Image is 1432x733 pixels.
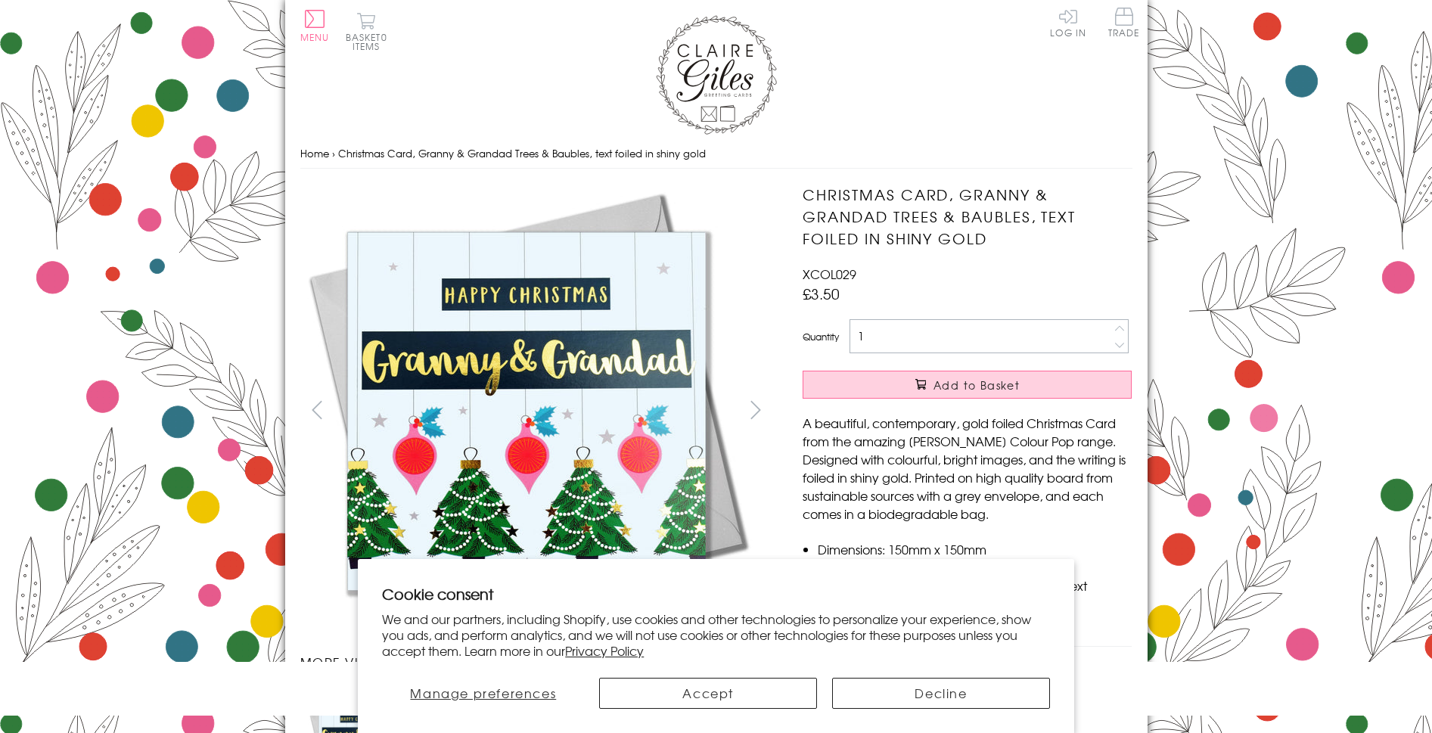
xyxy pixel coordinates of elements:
button: Accept [599,678,817,709]
p: We and our partners, including Shopify, use cookies and other technologies to personalize your ex... [382,611,1050,658]
button: Menu [300,10,330,42]
h1: Christmas Card, Granny & Grandad Trees & Baubles, text foiled in shiny gold [803,184,1132,249]
span: XCOL029 [803,265,856,283]
button: Decline [832,678,1050,709]
span: Add to Basket [933,377,1020,393]
a: Home [300,146,329,160]
span: £3.50 [803,283,840,304]
span: Menu [300,30,330,44]
a: Log In [1050,8,1086,37]
li: Dimensions: 150mm x 150mm [818,540,1132,558]
button: Basket0 items [346,12,387,51]
h2: Cookie consent [382,583,1050,604]
img: Christmas Card, Granny & Grandad Trees & Baubles, text foiled in shiny gold [772,184,1226,638]
img: Claire Giles Greetings Cards [656,15,777,135]
label: Quantity [803,330,839,343]
button: next [738,393,772,427]
button: Manage preferences [382,678,584,709]
a: Trade [1108,8,1140,40]
span: Trade [1108,8,1140,37]
span: Manage preferences [410,684,556,702]
nav: breadcrumbs [300,138,1132,169]
p: A beautiful, contemporary, gold foiled Christmas Card from the amazing [PERSON_NAME] Colour Pop r... [803,414,1132,523]
button: Add to Basket [803,371,1132,399]
h3: More views [300,653,773,671]
span: › [332,146,335,160]
span: Christmas Card, Granny & Grandad Trees & Baubles, text foiled in shiny gold [338,146,706,160]
a: Privacy Policy [565,641,644,660]
button: prev [300,393,334,427]
img: Christmas Card, Granny & Grandad Trees & Baubles, text foiled in shiny gold [300,184,753,638]
span: 0 items [353,30,387,53]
